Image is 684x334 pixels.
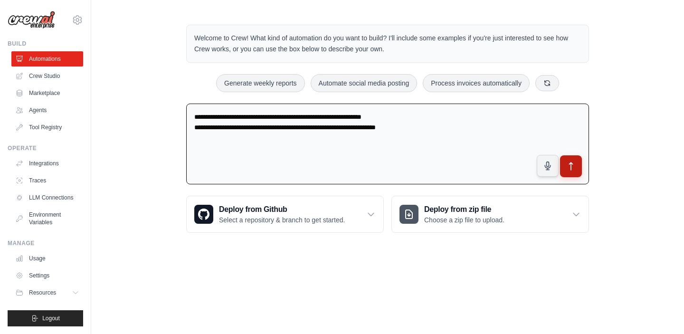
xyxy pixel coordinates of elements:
[11,285,83,300] button: Resources
[11,120,83,135] a: Tool Registry
[11,156,83,171] a: Integrations
[11,190,83,205] a: LLM Connections
[11,103,83,118] a: Agents
[11,268,83,283] a: Settings
[8,40,83,48] div: Build
[11,251,83,266] a: Usage
[11,207,83,230] a: Environment Variables
[11,173,83,188] a: Traces
[423,74,530,92] button: Process invoices automatically
[219,215,345,225] p: Select a repository & branch to get started.
[11,51,83,67] a: Automations
[424,204,504,215] h3: Deploy from zip file
[8,144,83,152] div: Operate
[219,204,345,215] h3: Deploy from Github
[636,288,684,334] iframe: Chat Widget
[11,68,83,84] a: Crew Studio
[8,11,55,29] img: Logo
[8,310,83,326] button: Logout
[42,315,60,322] span: Logout
[29,289,56,296] span: Resources
[424,215,504,225] p: Choose a zip file to upload.
[194,33,581,55] p: Welcome to Crew! What kind of automation do you want to build? I'll include some examples if you'...
[216,74,305,92] button: Generate weekly reports
[11,86,83,101] a: Marketplace
[8,239,83,247] div: Manage
[311,74,418,92] button: Automate social media posting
